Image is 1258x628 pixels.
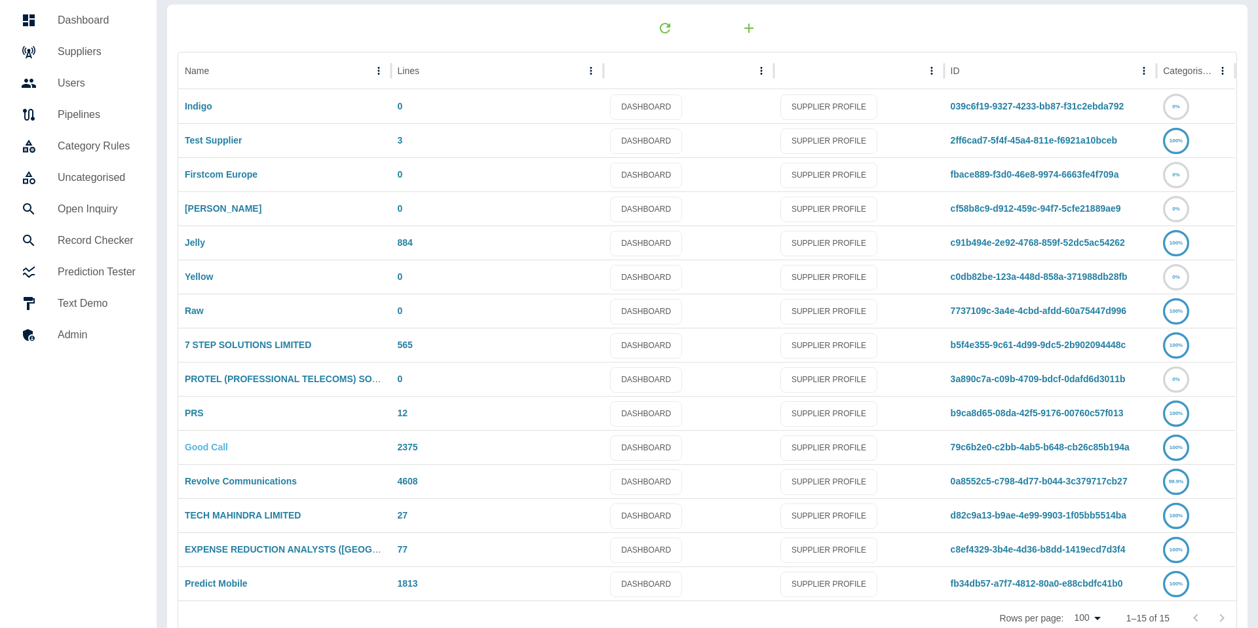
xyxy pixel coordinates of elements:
[951,476,1128,486] a: 0a8552c5-c798-4d77-b044-3c379717cb27
[58,296,136,311] h5: Text Demo
[10,5,146,36] a: Dashboard
[1172,206,1180,212] text: 0%
[1163,578,1189,589] a: 100%
[610,197,682,222] a: DASHBOARD
[1163,305,1189,316] a: 100%
[398,237,413,248] a: 884
[1126,612,1170,625] p: 1–15 of 15
[1163,544,1189,555] a: 100%
[1170,513,1183,519] text: 100%
[58,107,136,123] h5: Pipelines
[951,169,1119,180] a: fbace889-f3d0-46e8-9974-6663fe4f709a
[58,75,136,91] h5: Users
[752,62,771,80] button: column menu
[951,305,1127,316] a: 7737109c-3a4e-4cbd-afdd-60a75447d996
[951,101,1124,111] a: 039c6f19-9327-4233-bb87-f31c2ebda792
[398,203,403,214] a: 0
[1170,581,1183,587] text: 100%
[951,66,960,76] div: ID
[780,469,877,495] a: SUPPLIER PROFILE
[1169,479,1184,484] text: 99.9%
[58,138,136,154] h5: Category Rules
[58,170,136,186] h5: Uncategorised
[610,503,682,529] a: DASHBOARD
[1170,308,1183,314] text: 100%
[610,538,682,563] a: DASHBOARD
[951,408,1124,418] a: b9ca8d65-08da-42f5-9176-00760c57f013
[780,94,877,120] a: SUPPLIER PROFILE
[780,128,877,154] a: SUPPLIER PROFILE
[398,578,418,589] a: 1813
[10,68,146,99] a: Users
[951,340,1126,350] a: b5f4e355-9c61-4d99-9dc5-2b902094448c
[610,435,682,461] a: DASHBOARD
[1163,408,1189,418] a: 100%
[58,201,136,217] h5: Open Inquiry
[1163,340,1189,350] a: 100%
[780,367,877,393] a: SUPPLIER PROFILE
[10,288,146,319] a: Text Demo
[780,572,877,597] a: SUPPLIER PROFILE
[10,225,146,256] a: Record Checker
[1172,104,1180,109] text: 0%
[10,162,146,193] a: Uncategorised
[951,544,1126,555] a: c8ef4329-3b4e-4d36-b8dd-1419ecd7d3f4
[398,135,403,146] a: 3
[398,408,408,418] a: 12
[185,340,311,350] a: 7 STEP SOLUTIONS LIMITED
[610,333,682,359] a: DASHBOARD
[610,128,682,154] a: DASHBOARD
[58,233,136,248] h5: Record Checker
[1163,271,1189,282] a: 0%
[185,169,257,180] a: Firstcom Europe
[610,469,682,495] a: DASHBOARD
[610,367,682,393] a: DASHBOARD
[1170,410,1183,416] text: 100%
[398,544,408,555] a: 77
[1163,510,1189,520] a: 100%
[398,271,403,282] a: 0
[10,99,146,130] a: Pipelines
[951,510,1127,520] a: d82c9a13-b9ae-4e99-9903-1f05bb5514ba
[1163,101,1189,111] a: 0%
[398,442,418,452] a: 2375
[610,265,682,290] a: DASHBOARD
[398,374,403,384] a: 0
[398,66,419,76] div: Lines
[10,193,146,225] a: Open Inquiry
[1163,476,1189,486] a: 99.9%
[1069,608,1105,627] div: 100
[610,94,682,120] a: DASHBOARD
[1135,62,1153,80] button: ID column menu
[1163,135,1189,146] a: 100%
[610,401,682,427] a: DASHBOARD
[1170,240,1183,246] text: 100%
[780,231,877,256] a: SUPPLIER PROFILE
[780,197,877,222] a: SUPPLIER PROFILE
[780,435,877,461] a: SUPPLIER PROFILE
[582,62,600,80] button: Lines column menu
[185,135,242,146] a: Test Supplier
[610,163,682,188] a: DASHBOARD
[1163,203,1189,214] a: 0%
[780,401,877,427] a: SUPPLIER PROFILE
[1163,374,1189,384] a: 0%
[1163,169,1189,180] a: 0%
[780,163,877,188] a: SUPPLIER PROFILE
[185,237,205,248] a: Jelly
[398,169,403,180] a: 0
[923,62,941,80] button: column menu
[780,538,877,563] a: SUPPLIER PROFILE
[1163,66,1212,76] div: Categorised
[185,203,261,214] a: [PERSON_NAME]
[185,544,482,555] a: EXPENSE REDUCTION ANALYSTS ([GEOGRAPHIC_DATA]) LIMITED
[10,319,146,351] a: Admin
[1172,172,1180,178] text: 0%
[1170,547,1183,553] text: 100%
[1170,138,1183,144] text: 100%
[780,503,877,529] a: SUPPLIER PROFILE
[398,101,403,111] a: 0
[185,442,228,452] a: Good Call
[185,305,204,316] a: Raw
[951,442,1130,452] a: 79c6b2e0-c2bb-4ab5-b648-cb26c85b194a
